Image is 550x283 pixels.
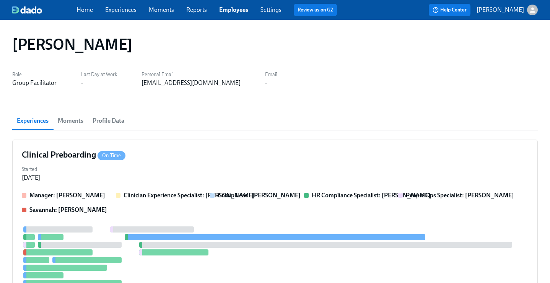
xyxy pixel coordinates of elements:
[218,192,301,199] strong: Group Lead: [PERSON_NAME]
[17,115,49,126] span: Experiences
[477,6,524,14] p: [PERSON_NAME]
[22,149,125,161] h4: Clinical Preboarding
[76,6,93,13] a: Home
[98,153,125,158] span: On Time
[219,6,248,13] a: Employees
[58,115,83,126] span: Moments
[22,165,40,174] label: Started
[12,6,76,14] a: dado
[81,79,83,87] div: -
[142,79,241,87] div: [EMAIL_ADDRESS][DOMAIN_NAME]
[406,192,514,199] strong: People Ops Specialist: [PERSON_NAME]
[12,70,57,79] label: Role
[429,4,470,16] button: Help Center
[433,6,467,14] span: Help Center
[260,6,282,13] a: Settings
[12,35,132,54] h1: [PERSON_NAME]
[105,6,137,13] a: Experiences
[294,4,337,16] button: Review us on G2
[12,6,42,14] img: dado
[265,79,267,87] div: -
[29,206,107,213] strong: Savannah: [PERSON_NAME]
[81,70,117,79] label: Last Day at Work
[142,70,241,79] label: Personal Email
[12,79,57,87] div: Group Facilitator
[124,192,254,199] strong: Clinician Experience Specialist: [PERSON_NAME]
[29,192,105,199] strong: Manager: [PERSON_NAME]
[312,192,431,199] strong: HR Compliance Specialist: [PERSON_NAME]
[186,6,207,13] a: Reports
[298,6,333,14] a: Review us on G2
[93,115,124,126] span: Profile Data
[149,6,174,13] a: Moments
[265,70,277,79] label: Email
[22,174,40,182] div: [DATE]
[477,5,538,15] button: [PERSON_NAME]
